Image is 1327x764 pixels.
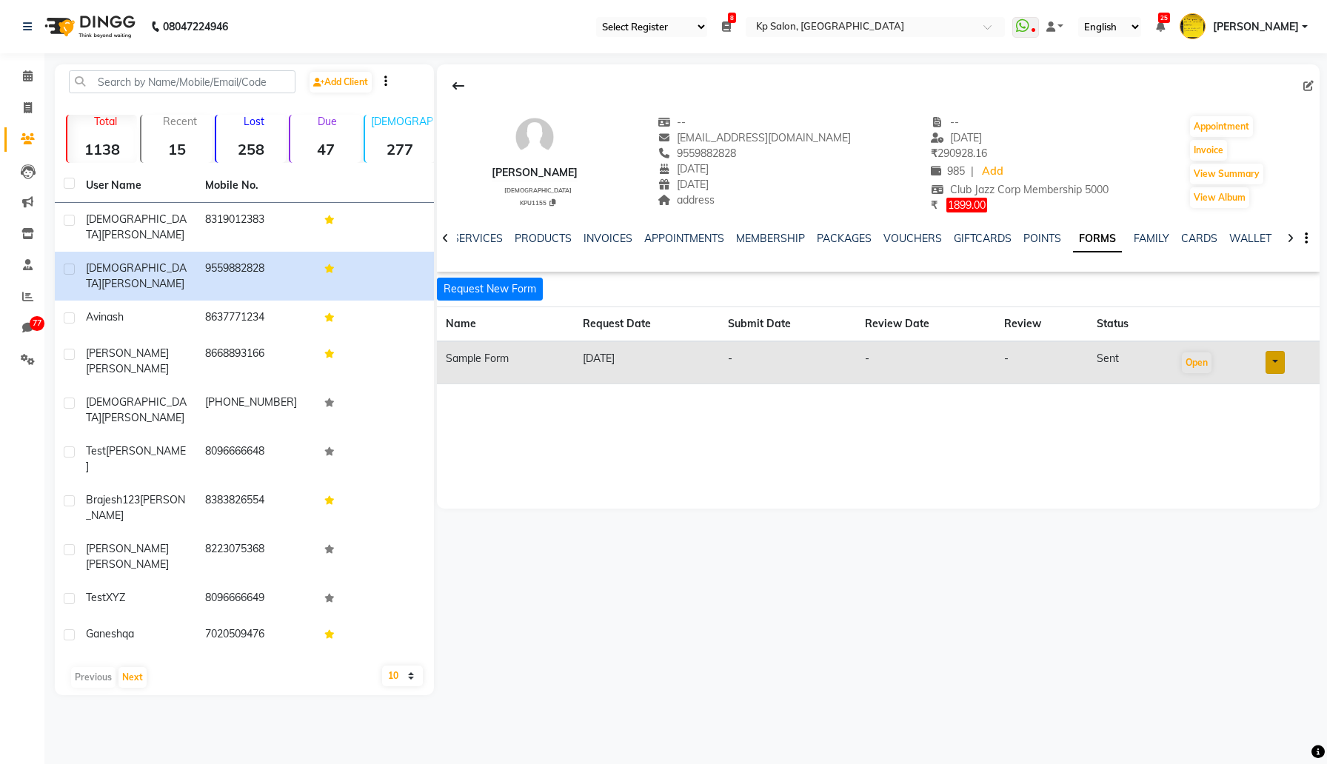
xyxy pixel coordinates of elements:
a: VOUCHERS [883,232,942,245]
span: [DEMOGRAPHIC_DATA] [86,395,187,424]
span: ₹ [931,198,937,212]
td: 8383826554 [196,483,315,532]
span: [PERSON_NAME] [86,444,186,473]
th: Review Date [856,306,995,341]
strong: 1138 [67,140,137,158]
td: Sample Form [437,341,573,384]
strong: 15 [141,140,211,158]
a: INVOICES [584,232,632,245]
a: GIFTCARDS [954,232,1012,245]
th: Review [995,306,1088,341]
th: Mobile No. [196,169,315,203]
span: [DATE] [658,178,709,191]
td: 7020509476 [196,617,315,654]
a: POINTS [1023,232,1061,245]
span: test [86,591,106,604]
td: sent [1088,341,1171,384]
span: 25 [1158,13,1170,23]
span: ganesh [86,627,122,640]
th: User Name [77,169,196,203]
td: 8319012383 [196,203,315,252]
span: qa [122,627,134,640]
span: 9559882828 [658,147,737,160]
td: 8096666649 [196,581,315,617]
span: 985 [931,164,965,178]
span: ₹ [931,147,937,160]
span: [DATE] [931,131,982,144]
a: FORMS [1073,226,1122,252]
img: avatar [512,115,557,159]
span: [DEMOGRAPHIC_DATA] [86,212,187,241]
span: 77 [30,316,44,331]
span: -- [931,115,959,129]
span: 290928.16 [931,147,987,160]
span: 8 [728,13,736,23]
span: 1899.00 [946,198,987,212]
button: Request New Form [437,278,543,301]
td: 8668893166 [196,337,315,386]
span: test [86,444,106,458]
p: Due [293,115,360,128]
strong: 258 [216,140,286,158]
b: 08047224946 [163,6,228,47]
span: [PERSON_NAME] [101,277,184,290]
a: PACKAGES [817,232,872,245]
span: [PERSON_NAME] [86,346,169,360]
span: [PERSON_NAME] [101,228,184,241]
span: [PERSON_NAME] [86,557,169,571]
a: FAMILY [1134,232,1169,245]
input: Search by Name/Mobile/Email/Code [69,70,295,93]
span: | [971,164,974,179]
div: KPU1155 [498,197,578,207]
td: [DATE] [574,341,719,384]
a: APPOINTMENTS [644,232,724,245]
button: View Album [1190,187,1249,208]
span: [DEMOGRAPHIC_DATA] [504,187,572,194]
th: Request Date [574,306,719,341]
th: Submit Date [719,306,855,341]
td: - [719,341,855,384]
span: [EMAIL_ADDRESS][DOMAIN_NAME] [658,131,852,144]
span: [PERSON_NAME] [86,542,169,555]
a: 8 [722,20,731,33]
span: Avinash [86,310,124,324]
td: - [995,341,1088,384]
a: Add [980,161,1006,182]
a: WALLET [1229,232,1271,245]
p: [DEMOGRAPHIC_DATA] [371,115,435,128]
td: 9559882828 [196,252,315,301]
a: SERVICES [452,232,503,245]
span: [PERSON_NAME] [101,411,184,424]
span: address [658,193,715,207]
p: Lost [222,115,286,128]
button: Appointment [1190,116,1253,137]
img: Vidhi [1180,13,1206,39]
span: [DATE] [658,162,709,175]
button: Next [118,667,147,688]
td: 8096666648 [196,435,315,483]
a: 77 [4,316,40,341]
td: 8637771234 [196,301,315,337]
a: CARDS [1181,232,1217,245]
img: logo [38,6,139,47]
span: brajesh123 [86,493,140,506]
td: 8223075368 [196,532,315,581]
span: [PERSON_NAME] [86,362,169,375]
a: MEMBERSHIP [736,232,805,245]
span: Club Jazz Corp Membership 5000 [931,183,1109,196]
th: Name [437,306,573,341]
a: PRODUCTS [515,232,572,245]
div: [PERSON_NAME] [492,165,578,181]
span: [PERSON_NAME] [1213,19,1299,35]
span: -- [658,115,686,129]
td: - [856,341,995,384]
div: Back to Client [443,72,474,100]
a: 25 [1156,20,1165,33]
button: Invoice [1190,140,1227,161]
td: [PHONE_NUMBER] [196,386,315,435]
strong: 47 [290,140,360,158]
button: View Summary [1190,164,1263,184]
th: Status [1088,306,1171,341]
p: Total [73,115,137,128]
button: Open [1182,352,1211,373]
